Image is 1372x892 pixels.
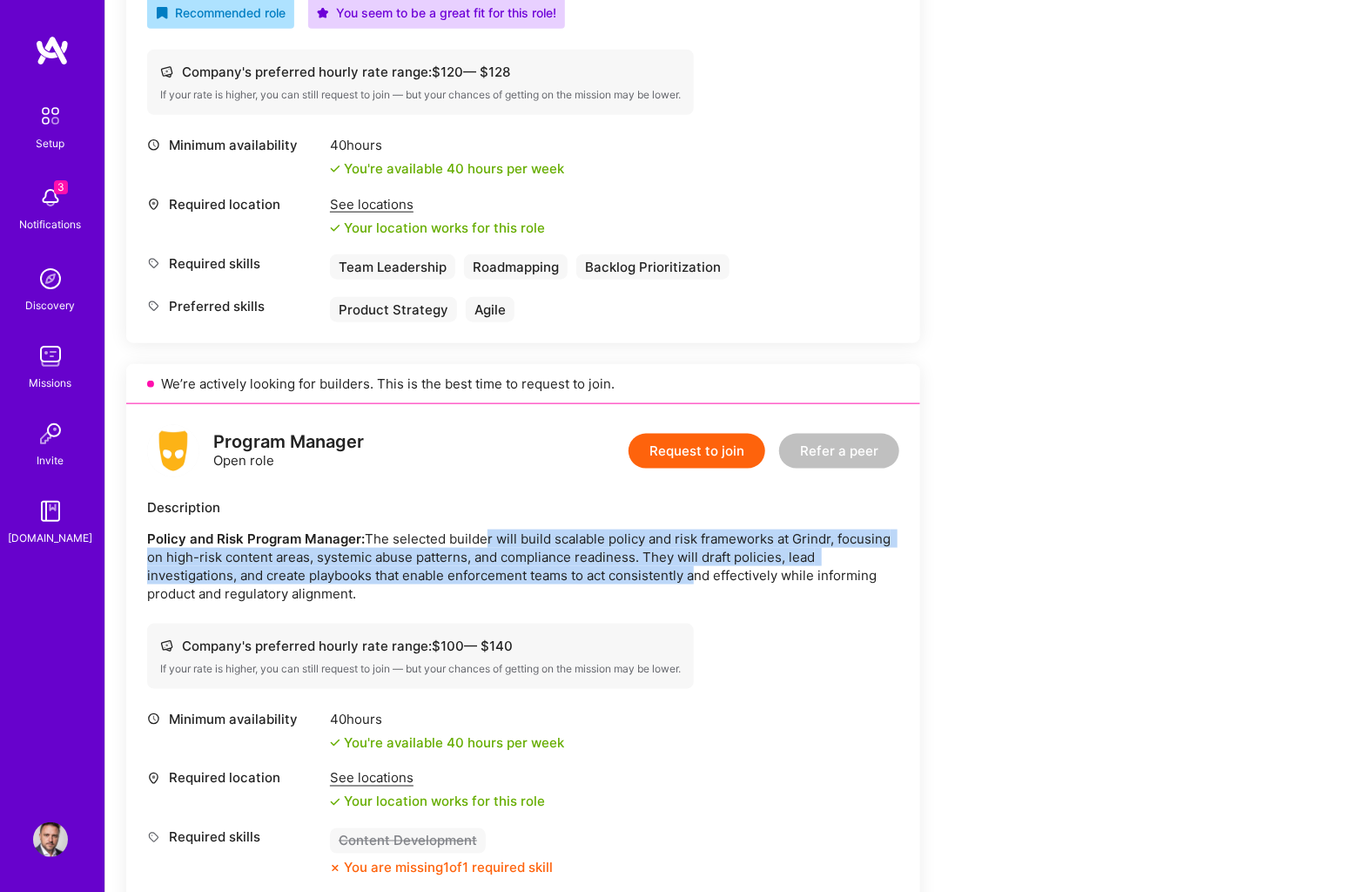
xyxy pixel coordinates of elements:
div: Required skills [147,828,321,847]
div: You're available 40 hours per week [330,159,564,178]
i: icon Location [147,772,160,785]
img: guide book [33,494,68,529]
i: icon Check [330,223,340,233]
div: Description [147,498,899,517]
div: 40 hours [330,136,564,154]
i: icon Clock [147,713,160,726]
div: Program Manager [213,433,364,451]
div: See locations [330,769,545,787]
div: Your location works for this role [330,793,545,811]
div: [DOMAIN_NAME] [9,529,93,547]
div: Minimum availability [147,710,321,728]
img: discovery [33,261,68,296]
button: Request to join [629,434,765,469]
div: Team Leadership [330,254,455,280]
i: icon Check [330,797,340,808]
span: 3 [54,180,68,194]
div: We’re actively looking for builders. This is the best time to request to join. [126,364,920,404]
i: icon Check [330,164,340,174]
div: See locations [330,195,545,213]
i: icon Cash [160,65,173,78]
div: Required skills [147,254,321,273]
div: Setup [37,134,65,152]
div: If your rate is higher, you can still request to join — but your chances of getting on the missio... [160,662,681,676]
img: logo [147,425,199,477]
div: Roadmapping [464,254,568,280]
div: Your location works for this role [330,219,545,237]
i: icon Cash [160,639,173,652]
i: icon Tag [147,257,160,270]
div: Open role [213,433,364,470]
div: You're available 40 hours per week [330,733,564,752]
img: Invite [33,416,68,451]
div: You are missing 1 of 1 required skill [344,859,553,877]
img: logo [35,35,70,66]
div: Backlog Prioritization [576,254,730,280]
i: icon PurpleStar [317,7,329,19]
div: Minimum availability [147,136,321,154]
i: icon Check [330,738,340,748]
strong: Policy and Risk Program Manager: [147,530,365,547]
i: icon RecommendedBadge [156,7,168,19]
i: icon Clock [147,139,160,152]
div: Preferred skills [147,297,321,315]
a: User Avatar [29,822,72,857]
div: You seem to be a great fit for this role! [317,3,556,22]
img: bell [33,180,68,215]
div: If your rate is higher, you can still request to join — but your chances of getting on the missio... [160,88,681,102]
div: Required location [147,769,321,787]
p: The selected builder will build scalable policy and risk frameworks at Grindr, focusing on high-r... [147,530,899,603]
div: Company's preferred hourly rate range: $ 120 — $ 128 [160,63,681,81]
div: Recommended role [156,3,286,22]
button: Refer a peer [779,434,899,469]
img: teamwork [33,339,68,374]
i: icon Tag [147,300,160,313]
i: icon Tag [147,831,160,844]
div: Product Strategy [330,297,457,322]
div: Missions [30,374,72,392]
div: Required location [147,195,321,213]
div: Company's preferred hourly rate range: $ 100 — $ 140 [160,637,681,655]
img: User Avatar [33,822,68,857]
div: Invite [37,451,64,470]
div: Content Development [330,828,486,854]
div: Discovery [26,296,76,314]
i: icon CloseOrange [330,863,340,874]
div: Agile [466,297,514,322]
div: 40 hours [330,710,564,728]
div: Notifications [20,215,82,233]
img: setup [32,98,69,134]
i: icon Location [147,198,160,211]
